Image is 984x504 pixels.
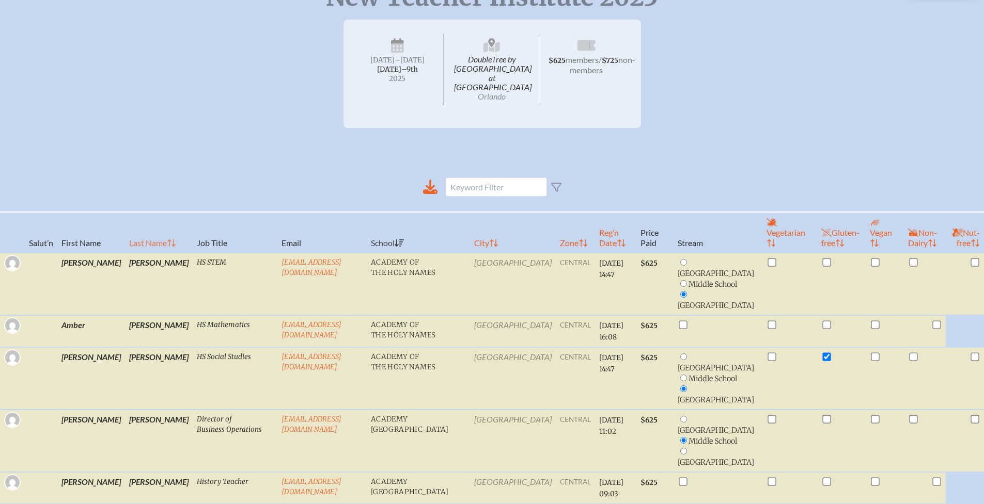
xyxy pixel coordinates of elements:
[125,315,193,347] td: [PERSON_NAME]
[595,212,636,253] th: Reg’n Date
[193,472,277,504] td: History Teacher
[602,56,618,65] span: $725
[678,446,758,467] li: [GEOGRAPHIC_DATA]
[641,259,658,268] span: $625
[599,259,623,279] span: [DATE] 14:47
[599,353,623,373] span: [DATE] 14:47
[556,315,595,347] td: central
[678,384,758,405] li: [GEOGRAPHIC_DATA]
[599,478,623,498] span: [DATE] 09:03
[5,318,20,333] img: Gravatar
[277,212,367,253] th: Email
[566,55,599,64] span: members
[556,472,595,504] td: central
[636,212,674,253] th: Price Paid
[282,258,341,277] a: [EMAIL_ADDRESS][DOMAIN_NAME]
[946,212,984,253] th: Nut-free
[678,289,758,311] li: [GEOGRAPHIC_DATA]
[470,410,556,472] td: [GEOGRAPHIC_DATA]
[674,212,762,253] th: Stream
[367,410,470,472] td: Academy [GEOGRAPHIC_DATA]
[57,472,125,504] td: [PERSON_NAME]
[367,472,470,504] td: Academy [GEOGRAPHIC_DATA]
[817,212,866,253] th: Gluten-free
[678,435,758,446] li: Middle School
[57,315,125,347] td: Amber
[25,212,57,253] th: Salut’n
[57,253,125,315] td: [PERSON_NAME]
[5,256,20,270] img: Gravatar
[904,212,946,253] th: Non-Dairy
[5,475,20,490] img: Gravatar
[57,212,125,253] th: First Name
[641,478,658,487] span: $625
[193,410,277,472] td: Director of Business Operations
[678,373,758,384] li: Middle School
[556,253,595,315] td: central
[470,212,556,253] th: City
[470,315,556,347] td: [GEOGRAPHIC_DATA]
[367,253,470,315] td: Academy of the Holy Names
[678,257,758,279] li: [GEOGRAPHIC_DATA]
[570,55,635,75] span: non-members
[599,416,623,436] span: [DATE] 11:02
[193,347,277,410] td: HS Social Studies
[5,350,20,365] img: Gravatar
[125,410,193,472] td: [PERSON_NAME]
[193,253,277,315] td: HS STEM
[678,279,758,289] li: Middle School
[367,315,470,347] td: Academy of the Holy Names
[370,56,395,64] span: [DATE]
[641,416,658,425] span: $625
[193,212,277,253] th: Job Title
[282,320,341,339] a: [EMAIL_ADDRESS][DOMAIN_NAME]
[446,177,547,197] input: Keyword Filter
[641,353,658,362] span: $625
[446,34,538,105] span: DoubleTree by [GEOGRAPHIC_DATA] at [GEOGRAPHIC_DATA]
[678,352,758,373] li: [GEOGRAPHIC_DATA]
[556,212,595,253] th: Zone
[549,56,566,65] span: $625
[367,347,470,410] td: Academy of the Holy Names
[57,347,125,410] td: [PERSON_NAME]
[423,180,438,194] div: Download to CSV
[556,347,595,410] td: central
[599,321,623,342] span: [DATE] 16:08
[57,410,125,472] td: [PERSON_NAME]
[5,413,20,427] img: Gravatar
[762,212,817,253] th: Vegetarian
[678,414,758,435] li: [GEOGRAPHIC_DATA]
[125,347,193,410] td: [PERSON_NAME]
[360,75,435,83] span: 2025
[470,253,556,315] td: [GEOGRAPHIC_DATA]
[282,415,341,434] a: [EMAIL_ADDRESS][DOMAIN_NAME]
[282,352,341,371] a: [EMAIL_ADDRESS][DOMAIN_NAME]
[556,410,595,472] td: central
[193,315,277,347] td: HS Mathematics
[282,477,341,496] a: [EMAIL_ADDRESS][DOMAIN_NAME]
[125,472,193,504] td: [PERSON_NAME]
[478,91,506,101] span: Orlando
[125,253,193,315] td: [PERSON_NAME]
[395,56,425,64] span: –[DATE]
[470,347,556,410] td: [GEOGRAPHIC_DATA]
[599,55,602,64] span: /
[470,472,556,504] td: [GEOGRAPHIC_DATA]
[125,212,193,253] th: Last Name
[641,321,658,330] span: $625
[866,212,903,253] th: Vegan
[377,65,418,74] span: [DATE]–⁠9th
